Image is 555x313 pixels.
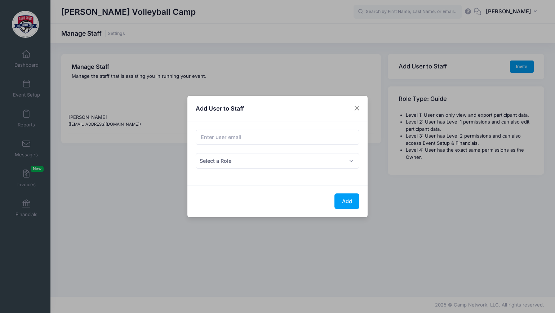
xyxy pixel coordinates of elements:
[200,157,231,165] span: Select a Role
[196,130,360,145] input: Enter user email
[351,102,364,115] button: Close
[196,104,244,113] h4: Add User to Staff
[334,193,359,209] button: Add
[196,153,360,169] span: Select a Role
